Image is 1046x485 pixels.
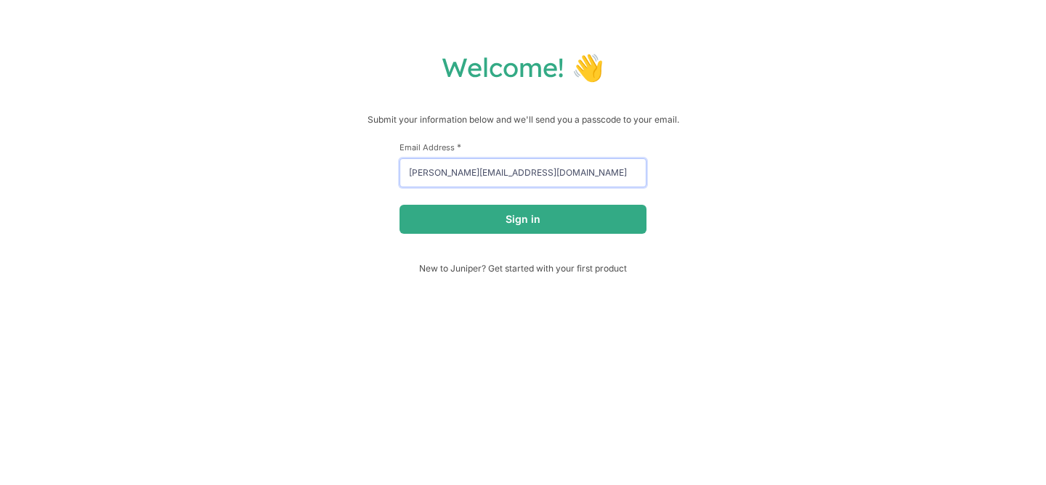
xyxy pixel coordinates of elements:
span: This field is required. [457,142,461,152]
p: Submit your information below and we'll send you a passcode to your email. [15,113,1031,127]
h1: Welcome! 👋 [15,51,1031,83]
input: email@example.com [400,158,646,187]
label: Email Address [400,142,646,152]
span: New to Juniper? Get started with your first product [400,263,646,274]
button: Sign in [400,205,646,234]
